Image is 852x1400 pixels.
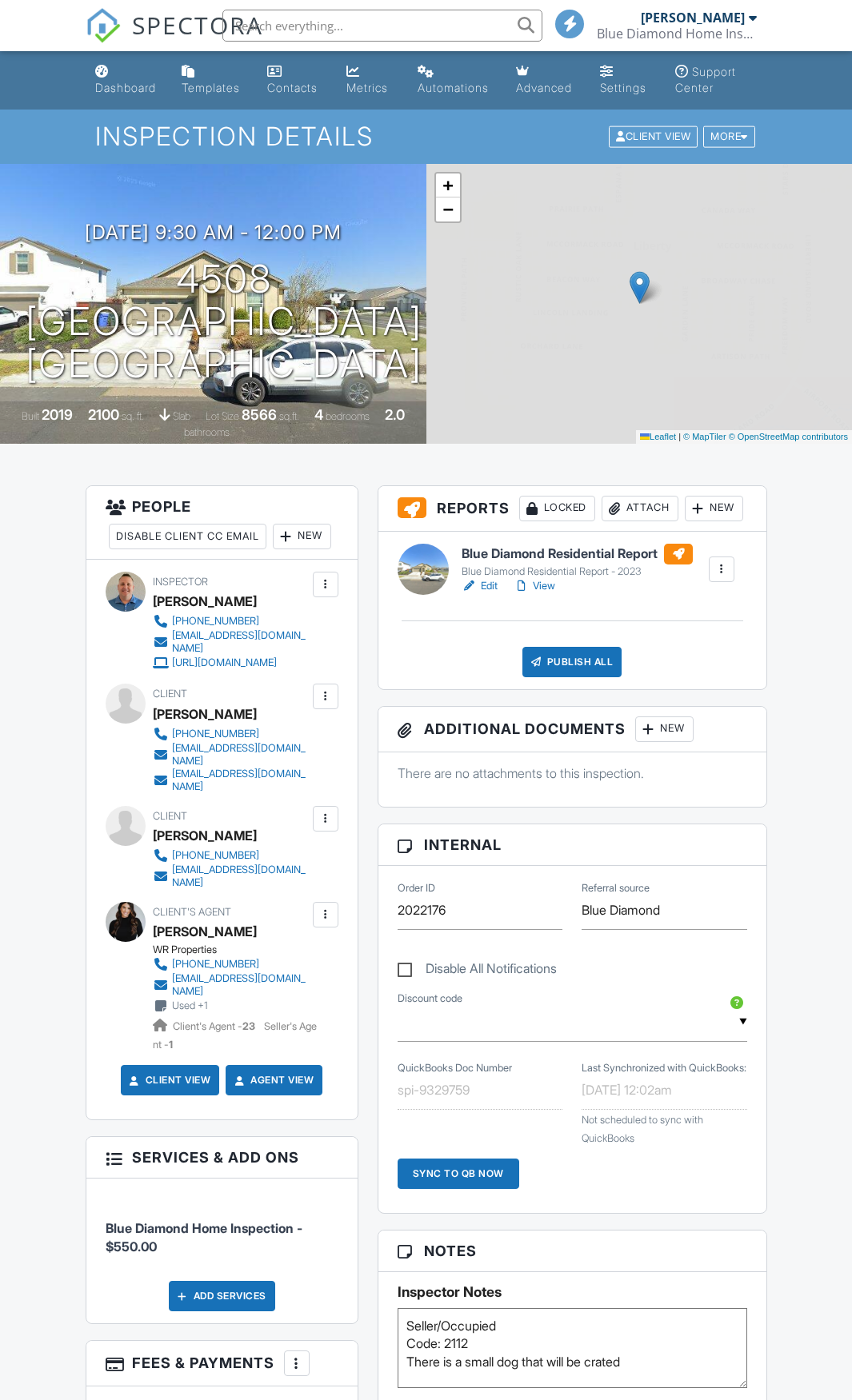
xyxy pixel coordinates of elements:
div: Support Center [675,65,736,94]
div: Attach [602,496,678,521]
input: Search everything... [222,10,542,42]
span: sq. ft. [122,410,144,422]
div: Publish All [522,647,622,677]
a: [EMAIL_ADDRESS][DOMAIN_NAME] [153,864,309,889]
div: [EMAIL_ADDRESS][DOMAIN_NAME] [172,768,309,793]
li: Service: Blue Diamond Home Inspection [106,1191,338,1268]
a: [PHONE_NUMBER] [153,726,309,742]
h3: Notes [378,1230,766,1272]
h3: Internal [378,824,766,866]
div: [EMAIL_ADDRESS][DOMAIN_NAME] [172,972,309,998]
span: Client [153,810,187,822]
div: [PERSON_NAME] [641,10,745,26]
div: Locked [519,496,595,521]
h3: Additional Documents [378,707,766,752]
label: Discount code [398,991,462,1006]
a: Client View [126,1072,211,1088]
a: Contacts [261,58,328,103]
span: bathrooms [184,426,230,438]
h3: Services & Add ons [86,1137,358,1179]
a: Settings [594,58,656,103]
a: [PHONE_NUMBER] [153,956,309,972]
span: Client [153,688,187,700]
div: [EMAIL_ADDRESS][DOMAIN_NAME] [172,742,309,768]
a: Support Center [669,58,763,103]
textarea: Seller/Occupied Code: 2112 There is a small dog that will be crated [398,1308,747,1388]
a: [EMAIL_ADDRESS][DOMAIN_NAME] [153,629,309,655]
div: 4 [314,406,323,423]
span: Client's Agent [153,906,231,918]
span: slab [173,410,190,422]
span: Lot Size [206,410,239,422]
a: [EMAIL_ADDRESS][DOMAIN_NAME] [153,972,309,998]
a: Client View [607,130,702,142]
span: Blue Diamond Home Inspection - $550.00 [106,1220,302,1254]
div: [PERSON_NAME] [153,702,257,726]
div: [EMAIL_ADDRESS][DOMAIN_NAME] [172,864,309,889]
div: [PHONE_NUMBER] [172,958,259,971]
div: New [273,524,331,549]
div: Metrics [346,81,388,94]
div: [PHONE_NUMBER] [172,728,259,740]
h1: Inspection Details [95,122,756,150]
div: 2100 [88,406,119,423]
h5: Inspector Notes [398,1284,747,1300]
div: 8566 [242,406,277,423]
div: [EMAIL_ADDRESS][DOMAIN_NAME] [172,629,309,655]
a: Agent View [231,1072,314,1088]
div: Templates [182,81,240,94]
div: New [635,716,694,742]
a: Metrics [340,58,398,103]
a: [PHONE_NUMBER] [153,613,309,629]
div: [PERSON_NAME] [153,824,257,848]
div: WR Properties [153,943,322,956]
div: Disable Client CC Email [109,524,266,549]
div: More [703,126,755,148]
a: Zoom out [436,197,460,221]
a: © MapTiler [683,432,726,441]
label: Last Synchronized with QuickBooks: [582,1061,746,1075]
p: There are no attachments to this inspection. [398,764,747,782]
div: Blue Diamond Residential Report - 2023 [462,565,693,578]
div: Automations [418,81,489,94]
h6: Blue Diamond Residential Report [462,544,693,564]
div: [PHONE_NUMBER] [172,615,259,628]
a: [URL][DOMAIN_NAME] [153,655,309,671]
a: SPECTORA [86,22,263,55]
span: Client's Agent - [173,1020,258,1032]
img: The Best Home Inspection Software - Spectora [86,8,121,43]
a: [EMAIL_ADDRESS][DOMAIN_NAME] [153,742,309,768]
a: © OpenStreetMap contributors [729,432,848,441]
div: New [685,496,743,521]
strong: 23 [242,1020,255,1032]
span: Not scheduled to sync with QuickBooks [582,1114,703,1143]
div: Dashboard [95,81,156,94]
span: bedrooms [326,410,370,422]
div: Settings [600,81,646,94]
h3: [DATE] 9:30 am - 12:00 pm [85,221,342,243]
a: [PERSON_NAME] [153,919,257,943]
div: Sync to QB Now [398,1159,519,1189]
div: 2019 [42,406,73,423]
a: View [514,578,555,594]
a: [EMAIL_ADDRESS][DOMAIN_NAME] [153,768,309,793]
a: Templates [175,58,247,103]
span: − [442,199,453,219]
div: [PHONE_NUMBER] [172,849,259,862]
div: Used +1 [172,999,208,1012]
span: Seller's Agent - [153,1020,317,1050]
h3: Fees & Payments [86,1341,358,1386]
a: Zoom in [436,174,460,197]
span: SPECTORA [132,8,263,42]
div: Blue Diamond Home Inspection Inc. [597,26,757,42]
span: sq.ft. [279,410,299,422]
div: 2.0 [385,406,405,423]
a: Edit [462,578,498,594]
h3: People [86,486,358,560]
label: Disable All Notifications [398,961,557,981]
img: Marker [630,271,650,304]
span: + [442,175,453,195]
div: Add Services [169,1281,275,1311]
a: Advanced [510,58,581,103]
a: Blue Diamond Residential Report Blue Diamond Residential Report - 2023 [462,544,693,579]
